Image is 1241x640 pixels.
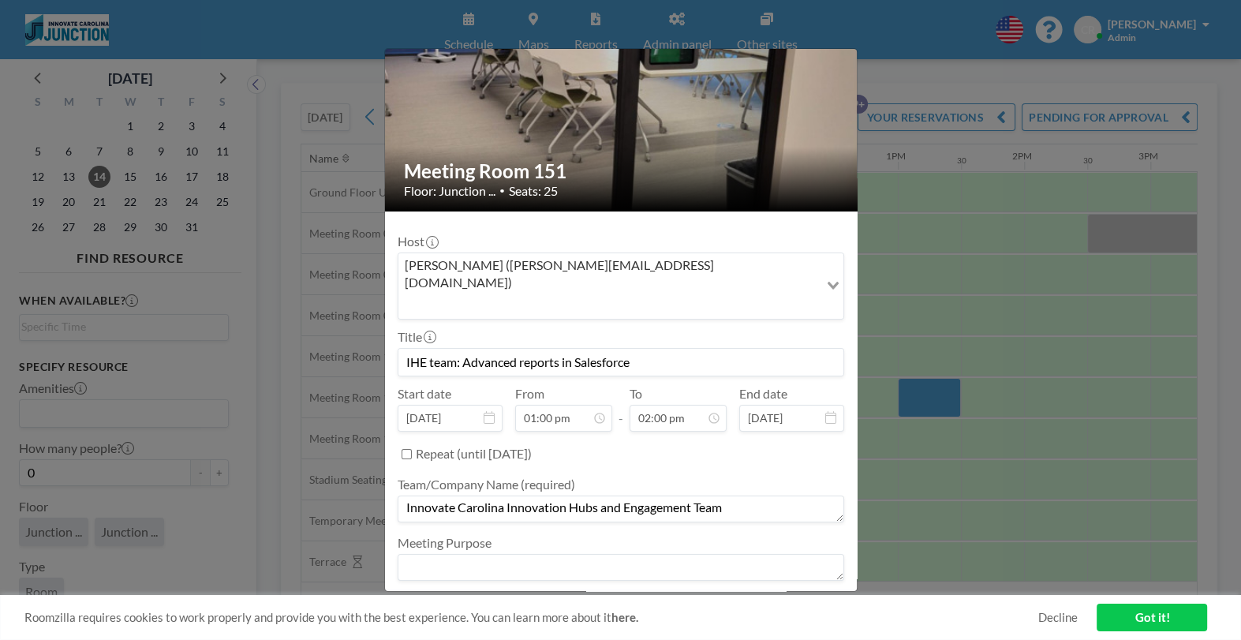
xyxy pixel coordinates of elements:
[398,234,437,249] label: Host
[499,185,505,196] span: •
[515,386,544,402] label: From
[398,386,451,402] label: Start date
[1097,604,1207,631] a: Got it!
[509,183,558,199] span: Seats: 25
[398,535,492,551] label: Meeting Purpose
[398,253,843,319] div: Search for option
[404,183,495,199] span: Floor: Junction ...
[611,610,638,624] a: here.
[630,386,642,402] label: To
[398,349,843,376] input: Cynthia's reservation
[400,295,817,316] input: Search for option
[619,391,623,426] span: -
[1037,610,1077,625] a: Decline
[739,386,787,402] label: End date
[402,256,816,292] span: [PERSON_NAME] ([PERSON_NAME][EMAIL_ADDRESS][DOMAIN_NAME])
[416,446,532,462] label: Repeat (until [DATE])
[398,329,435,345] label: Title
[398,477,575,492] label: Team/Company Name (required)
[24,610,1037,625] span: Roomzilla requires cookies to work properly and provide you with the best experience. You can lea...
[404,159,839,183] h2: Meeting Room 151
